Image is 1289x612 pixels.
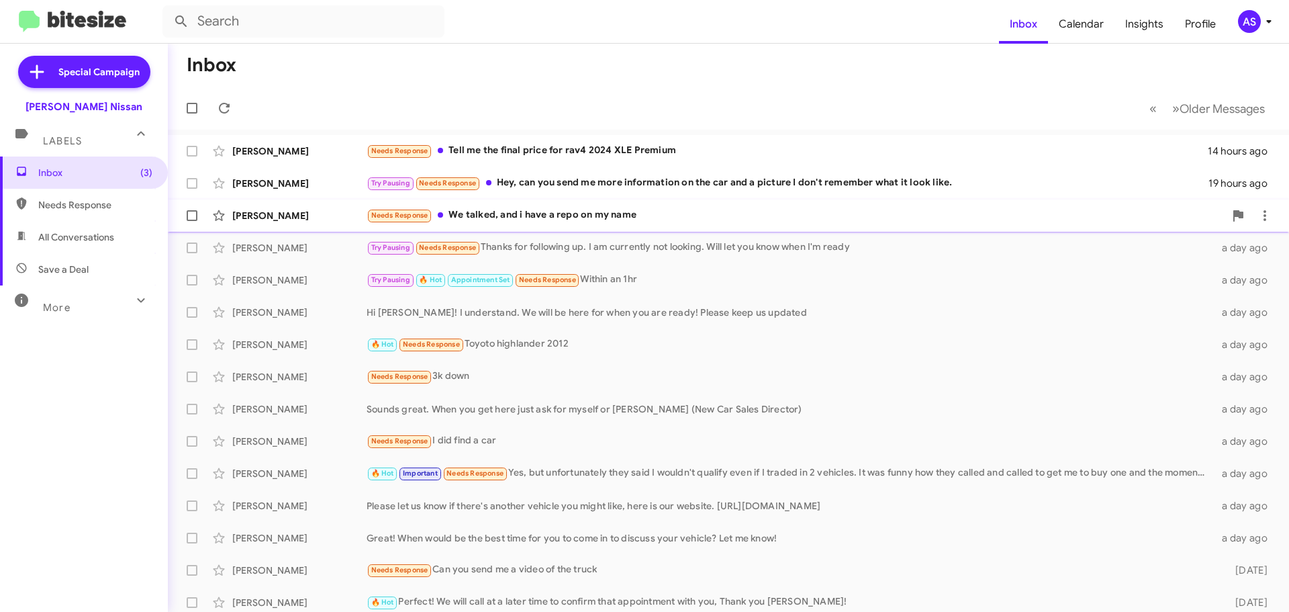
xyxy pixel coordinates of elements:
div: [PERSON_NAME] Nissan [26,100,142,114]
span: Needs Response [371,566,428,574]
div: [PERSON_NAME] [232,241,367,255]
div: Yes, but unfortunately they said I wouldn't qualify even if I traded in 2 vehicles. It was funny ... [367,466,1214,481]
span: More [43,302,70,314]
div: Toyoto highlander 2012 [367,337,1214,352]
div: a day ago [1214,402,1278,416]
div: [PERSON_NAME] [232,144,367,158]
span: (3) [140,166,152,179]
span: Needs Response [446,469,504,478]
div: [PERSON_NAME] [232,273,367,287]
span: Needs Response [371,146,428,155]
div: [PERSON_NAME] [232,467,367,480]
div: I did find a car [367,433,1214,449]
div: [PERSON_NAME] [232,499,367,513]
a: Special Campaign [18,56,150,88]
span: Inbox [38,166,152,179]
span: 🔥 Hot [419,275,442,284]
div: Great! When would be the best time for you to come in to discuss your vehicle? Let me know! [367,531,1214,545]
div: [DATE] [1214,564,1278,577]
div: Can you send me a video of the truck [367,562,1214,578]
span: Special Campaign [58,65,140,79]
div: [PERSON_NAME] [232,338,367,351]
a: Profile [1174,5,1227,44]
button: Previous [1141,95,1165,122]
button: Next [1164,95,1273,122]
div: a day ago [1214,241,1278,255]
span: Important [403,469,438,478]
div: 19 hours ago [1208,177,1278,190]
span: Needs Response [371,437,428,445]
h1: Inbox [187,54,236,76]
div: 3k down [367,369,1214,384]
div: [PERSON_NAME] [232,370,367,384]
div: a day ago [1214,338,1278,351]
div: [PERSON_NAME] [232,177,367,190]
div: [PERSON_NAME] [232,531,367,545]
a: Calendar [1048,5,1114,44]
div: a day ago [1214,370,1278,384]
button: AS [1227,10,1274,33]
div: Tell me the final price for rav4 2024 XLE Premium [367,143,1208,159]
span: Needs Response [371,211,428,220]
span: Needs Response [371,372,428,381]
div: a day ago [1214,499,1278,513]
div: 14 hours ago [1208,144,1278,158]
span: Try Pausing [371,243,410,252]
div: Hi [PERSON_NAME]! I understand. We will be here for when you are ready! Please keep us updated [367,306,1214,319]
a: Inbox [999,5,1048,44]
span: Needs Response [519,275,576,284]
span: Labels [43,135,82,147]
div: Within an 1hr [367,272,1214,288]
span: Try Pausing [371,275,410,284]
span: Try Pausing [371,179,410,187]
div: [DATE] [1214,596,1278,609]
div: Thanks for following up. I am currently not looking. Will let you know when I'm ready [367,240,1214,255]
span: 🔥 Hot [371,469,394,478]
div: a day ago [1214,435,1278,448]
nav: Page navigation example [1142,95,1273,122]
div: [PERSON_NAME] [232,209,367,222]
div: a day ago [1214,273,1278,287]
span: 🔥 Hot [371,340,394,349]
span: 🔥 Hot [371,598,394,607]
span: » [1172,100,1180,117]
div: AS [1238,10,1261,33]
span: « [1149,100,1157,117]
div: [PERSON_NAME] [232,306,367,319]
div: a day ago [1214,306,1278,319]
div: Sounds great. When you get here just ask for myself or [PERSON_NAME] (New Car Sales Director) [367,402,1214,416]
div: [PERSON_NAME] [232,402,367,416]
span: Needs Response [419,243,476,252]
div: [PERSON_NAME] [232,596,367,609]
a: Insights [1114,5,1174,44]
div: We talked, and i have a repo on my name [367,208,1225,223]
div: Please let us know if there's another vehicle you might like, here is our website. [URL][DOMAIN_N... [367,499,1214,513]
span: Appointment Set [451,275,510,284]
div: Hey, can you send me more information on the car and a picture I don't remember what it look like. [367,175,1208,191]
div: [PERSON_NAME] [232,435,367,448]
span: Needs Response [403,340,460,349]
span: Needs Response [419,179,476,187]
span: Needs Response [38,198,152,212]
input: Search [162,5,444,38]
span: Older Messages [1180,101,1265,116]
div: a day ago [1214,531,1278,545]
div: [PERSON_NAME] [232,564,367,577]
div: Perfect! We will call at a later time to confirm that appointment with you, Thank you [PERSON_NAME]! [367,595,1214,610]
div: a day ago [1214,467,1278,480]
span: All Conversations [38,230,114,244]
span: Save a Deal [38,263,89,276]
